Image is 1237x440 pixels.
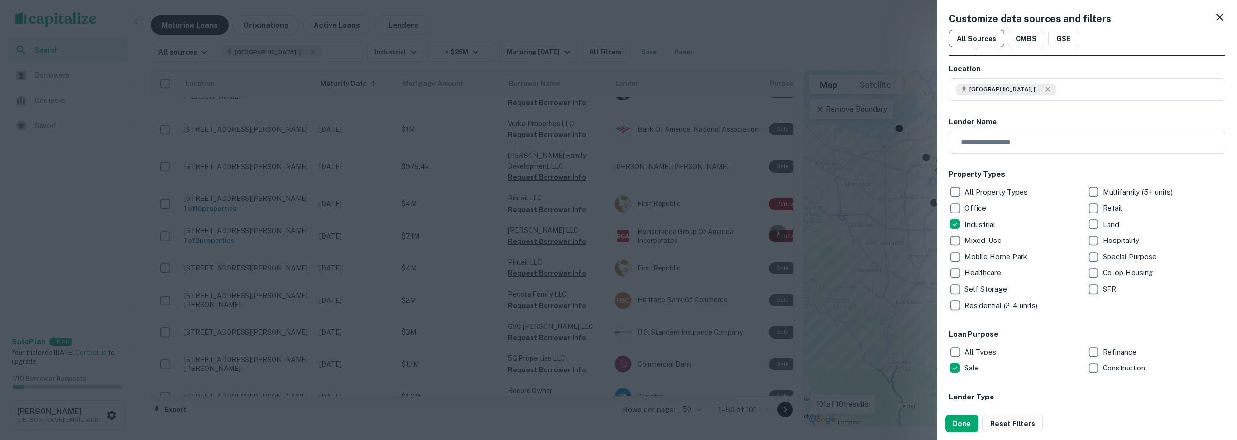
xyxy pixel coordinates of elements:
[1103,267,1155,279] p: Co-op Housing
[949,329,1225,340] h6: Loan Purpose
[949,63,1225,74] h6: Location
[1103,235,1141,246] p: Hospitality
[964,219,997,230] p: Industrial
[1103,219,1121,230] p: Land
[964,235,1004,246] p: Mixed-Use
[949,169,1225,180] h6: Property Types
[1189,363,1237,409] iframe: Chat Widget
[1103,186,1175,198] p: Multifamily (5+ units)
[969,85,1042,94] span: [GEOGRAPHIC_DATA], [GEOGRAPHIC_DATA], [GEOGRAPHIC_DATA]
[964,251,1029,263] p: Mobile Home Park
[1048,30,1079,47] button: GSE
[949,30,1004,47] button: All Sources
[949,116,1225,128] h6: Lender Name
[964,284,1009,295] p: Self Storage
[1103,284,1118,295] p: SFR
[982,415,1043,432] button: Reset Filters
[949,12,1111,26] h5: Customize data sources and filters
[1103,251,1159,263] p: Special Purpose
[964,346,998,358] p: All Types
[964,202,988,214] p: Office
[964,267,1003,279] p: Healthcare
[1103,202,1124,214] p: Retail
[964,362,981,374] p: Sale
[1103,346,1138,358] p: Refinance
[1103,362,1147,374] p: Construction
[1008,30,1044,47] button: CMBS
[949,392,1225,403] h6: Lender Type
[964,300,1039,312] p: Residential (2-4 units)
[945,415,978,432] button: Done
[964,186,1030,198] p: All Property Types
